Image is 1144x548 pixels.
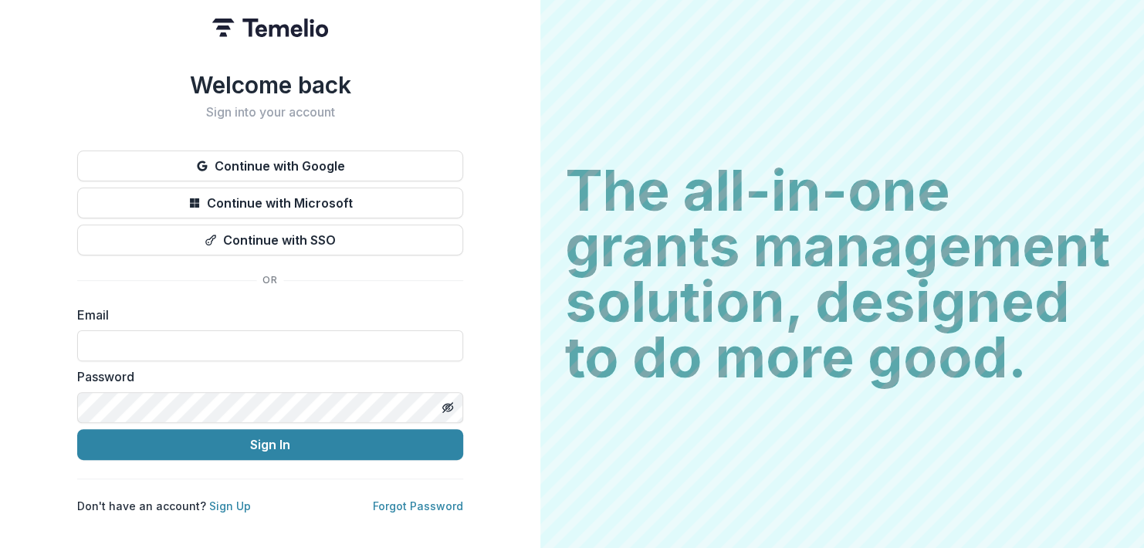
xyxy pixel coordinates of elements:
label: Password [77,367,454,386]
a: Sign Up [209,499,251,512]
button: Continue with Google [77,151,463,181]
label: Email [77,306,454,324]
button: Continue with Microsoft [77,188,463,218]
p: Don't have an account? [77,498,251,514]
button: Sign In [77,429,463,460]
a: Forgot Password [373,499,463,512]
button: Toggle password visibility [435,395,460,420]
h1: Welcome back [77,71,463,99]
img: Temelio [212,19,328,37]
h2: Sign into your account [77,105,463,120]
button: Continue with SSO [77,225,463,255]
